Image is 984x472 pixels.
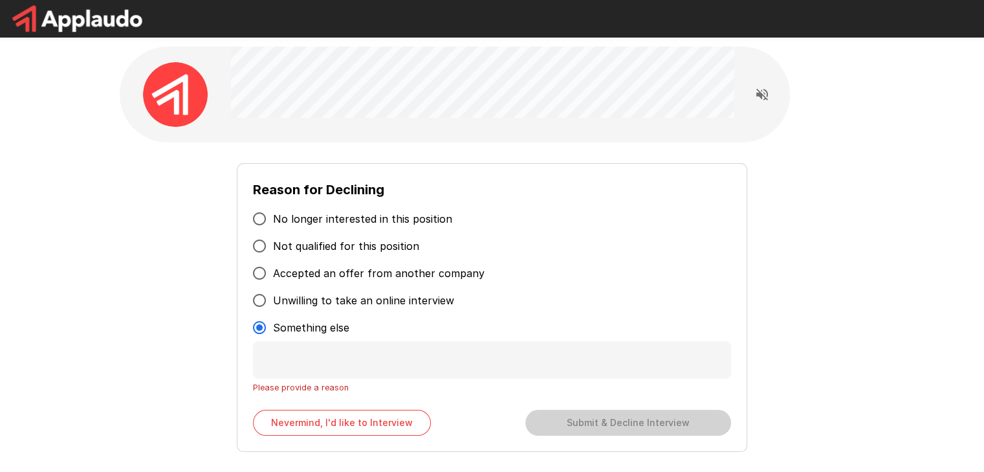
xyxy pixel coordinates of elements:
[253,381,730,394] p: Please provide a reason
[749,82,775,107] button: Read questions aloud
[143,62,208,127] img: applaudo_avatar.png
[273,293,454,308] span: Unwilling to take an online interview
[253,182,384,197] b: Reason for Declining
[273,265,485,281] span: Accepted an offer from another company
[253,410,431,436] button: Nevermind, I'd like to Interview
[273,320,349,335] span: Something else
[273,211,452,227] span: No longer interested in this position
[273,238,419,254] span: Not qualified for this position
